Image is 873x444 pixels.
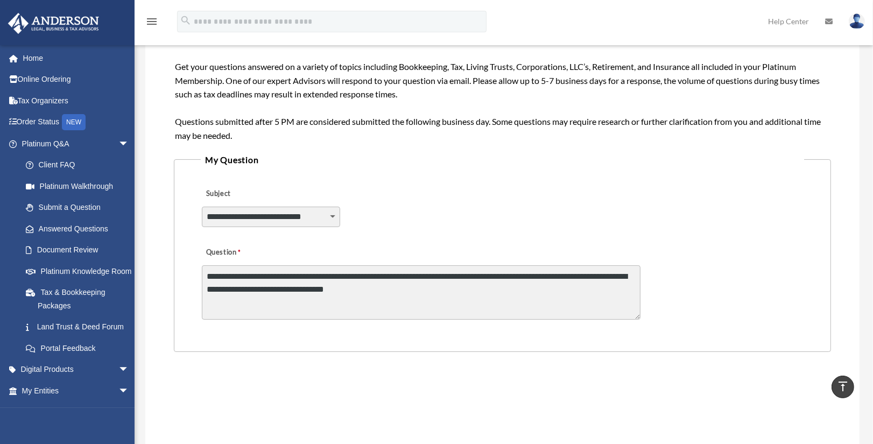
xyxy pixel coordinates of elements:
span: arrow_drop_down [118,380,140,402]
a: My Entitiesarrow_drop_down [8,380,145,401]
a: Order StatusNEW [8,111,145,133]
span: arrow_drop_down [118,359,140,381]
a: Answered Questions [15,218,145,239]
a: Portal Feedback [15,337,145,359]
legend: My Question [201,152,804,167]
i: menu [145,15,158,28]
label: Subject [202,187,304,202]
a: Tax & Bookkeeping Packages [15,282,145,316]
a: Digital Productsarrow_drop_down [8,359,145,380]
i: vertical_align_top [836,380,849,393]
img: Anderson Advisors Platinum Portal [5,13,102,34]
a: Online Ordering [8,69,145,90]
a: Home [8,47,145,69]
a: Land Trust & Deed Forum [15,316,145,338]
span: arrow_drop_down [118,133,140,155]
div: NEW [62,114,86,130]
a: Platinum Walkthrough [15,175,145,197]
iframe: reCAPTCHA [177,385,341,427]
a: Submit a Question [15,197,140,219]
i: search [180,15,192,26]
a: My [PERSON_NAME] Teamarrow_drop_down [8,401,145,423]
label: Question [202,245,285,260]
a: vertical_align_top [832,376,854,398]
span: arrow_drop_down [118,401,140,424]
a: menu [145,19,158,28]
a: Tax Organizers [8,90,145,111]
img: User Pic [849,13,865,29]
a: Client FAQ [15,154,145,176]
a: Document Review [15,239,145,261]
a: Platinum Knowledge Room [15,260,145,282]
a: Platinum Q&Aarrow_drop_down [8,133,145,154]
